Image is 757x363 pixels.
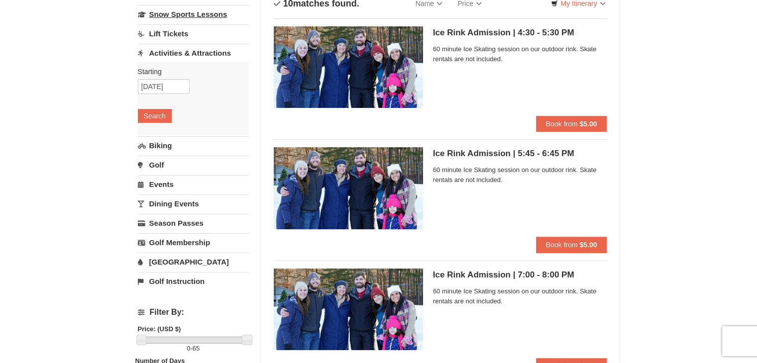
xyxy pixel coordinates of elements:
[138,233,249,252] a: Golf Membership
[138,308,249,317] h4: Filter By:
[546,241,578,249] span: Book from
[138,5,249,23] a: Snow Sports Lessons
[193,345,200,352] span: 65
[187,345,190,352] span: 0
[433,28,607,38] h5: Ice Rink Admission | 4:30 - 5:30 PM
[536,237,607,253] button: Book from $5.00
[579,241,597,249] strong: $5.00
[138,156,249,174] a: Golf
[138,253,249,271] a: [GEOGRAPHIC_DATA]
[138,44,249,62] a: Activities & Attractions
[138,175,249,193] a: Events
[433,165,607,185] span: 60 minute Ice Skating session on our outdoor rink. Skate rentals are not included.
[138,67,241,77] label: Starting
[138,214,249,232] a: Season Passes
[138,272,249,290] a: Golf Instruction
[433,286,607,306] span: 60 minute Ice Skating session on our outdoor rink. Skate rentals are not included.
[579,120,597,128] strong: $5.00
[138,136,249,155] a: Biking
[138,109,172,123] button: Search
[274,269,423,350] img: 6775744-147-ce029a6c.jpg
[433,270,607,280] h5: Ice Rink Admission | 7:00 - 8:00 PM
[138,24,249,43] a: Lift Tickets
[433,149,607,159] h5: Ice Rink Admission | 5:45 - 6:45 PM
[138,325,181,333] strong: Price: (USD $)
[536,116,607,132] button: Book from $5.00
[138,194,249,213] a: Dining Events
[274,26,423,108] img: 6775744-145-20e97b76.jpg
[274,147,423,229] img: 6775744-146-63f813c0.jpg
[546,120,578,128] span: Book from
[138,344,249,354] label: -
[433,44,607,64] span: 60 minute Ice Skating session on our outdoor rink. Skate rentals are not included.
